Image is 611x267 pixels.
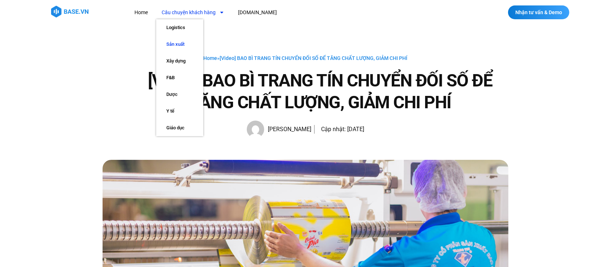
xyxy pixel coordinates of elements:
[508,5,569,19] a: Nhận tư vấn & Demo
[156,86,203,103] a: Dược
[156,53,203,69] a: Xây dựng
[204,55,408,61] span: »
[264,124,311,134] span: [PERSON_NAME]
[204,55,217,61] a: Home
[347,126,364,133] time: [DATE]
[247,121,264,138] img: Picture of Hạnh Hoàng
[233,6,282,19] a: [DOMAIN_NAME]
[156,19,203,36] a: Logistics
[515,10,562,15] span: Nhận tư vấn & Demo
[129,6,410,19] nav: Menu
[220,55,408,61] span: [Video] BAO BÌ TRANG TÍN CHUYỂN ĐỐI SỐ ĐỂ TĂNG CHẤT LƯỢNG, GIẢM CHI PHÍ
[156,103,203,120] a: Y tế
[132,70,508,113] h1: [Video] BAO BÌ TRANG TÍN CHUYỂN ĐỐI SỐ ĐỂ TĂNG CHẤT LƯỢNG, GIẢM CHI PHÍ
[156,36,203,53] a: Sản xuất
[156,6,230,19] a: Câu chuyện khách hàng
[156,19,203,136] ul: Câu chuyện khách hàng
[156,69,203,86] a: F&B
[156,120,203,136] a: Giáo dục
[247,121,311,138] a: Picture of Hạnh Hoàng [PERSON_NAME]
[321,126,346,133] span: Cập nhật:
[129,6,153,19] a: Home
